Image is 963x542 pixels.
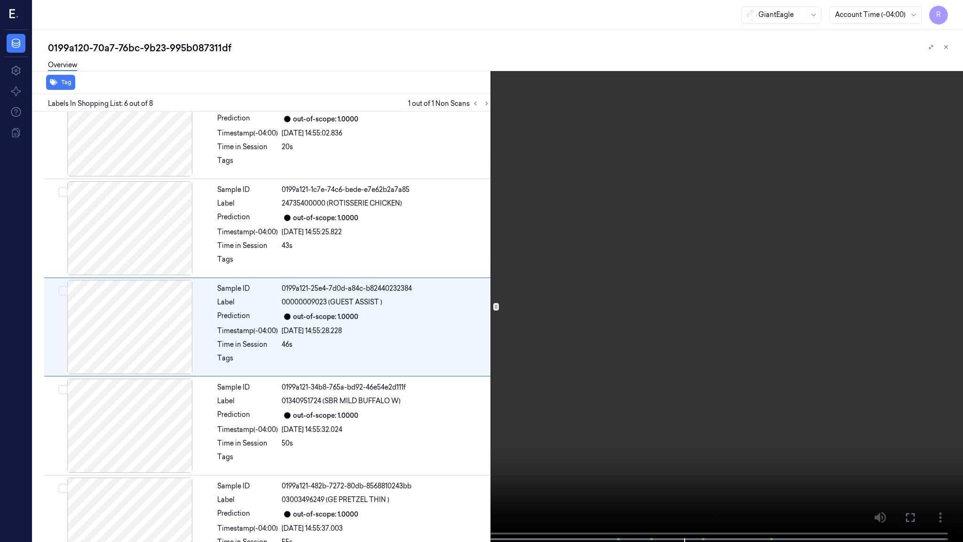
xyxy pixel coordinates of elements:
div: 0199a120-70a7-76bc-9b23-995b087311df [48,41,955,55]
a: Overview [48,60,77,71]
div: [DATE] 14:55:28.228 [282,326,490,336]
div: [DATE] 14:55:25.822 [282,227,490,237]
div: 43s [282,241,490,251]
div: Tags [217,156,278,171]
button: Select row [58,385,68,394]
div: Tags [217,452,278,467]
div: Tags [217,353,278,368]
div: Prediction [217,410,278,421]
span: 01340951724 (SBR MILD BUFFALO W) [282,396,401,406]
button: R [929,6,948,24]
div: 0199a121-25e4-7d0d-a84c-b82440232384 [282,284,490,294]
div: 20s [282,142,490,152]
div: Time in Session [217,438,278,448]
div: Label [217,396,278,406]
div: out-of-scope: 1.0000 [293,312,358,322]
span: 03003496249 (GE PRETZEL THIN ) [282,495,389,505]
div: 50s [282,438,490,448]
div: Prediction [217,509,278,520]
div: out-of-scope: 1.0000 [293,213,358,223]
button: Select row [58,187,68,197]
div: Tags [217,255,278,270]
div: Prediction [217,311,278,322]
div: 46s [282,340,490,350]
span: 00000009023 (GUEST ASSIST ) [282,297,382,307]
div: Sample ID [217,481,278,491]
div: Prediction [217,212,278,223]
div: Sample ID [217,383,278,392]
div: 0199a121-34b8-765a-bd92-46e54e2d111f [282,383,490,392]
div: Label [217,199,278,208]
button: Select row [58,286,68,295]
div: Prediction [217,113,278,125]
button: Select row [58,484,68,493]
div: out-of-scope: 1.0000 [293,510,358,519]
button: Tag [46,75,75,90]
span: Labels In Shopping List: 6 out of 8 [48,99,153,109]
span: 1 out of 1 Non Scans [408,98,492,109]
div: 0199a121-1c7e-74c6-bede-e7e62b2a7a85 [282,185,490,195]
div: Label [217,495,278,505]
div: 0199a121-482b-7272-80db-8568810243bb [282,481,490,491]
div: Sample ID [217,284,278,294]
div: Label [217,297,278,307]
div: Timestamp (-04:00) [217,128,278,138]
div: Timestamp (-04:00) [217,326,278,336]
div: [DATE] 14:55:32.024 [282,425,490,435]
span: 24735400000 (ROTISSERIE CHICKEN) [282,199,402,208]
div: Time in Session [217,142,278,152]
div: [DATE] 14:55:02.836 [282,128,490,138]
div: Timestamp (-04:00) [217,425,278,435]
div: Timestamp (-04:00) [217,227,278,237]
div: [DATE] 14:55:37.003 [282,524,490,534]
div: out-of-scope: 1.0000 [293,411,358,421]
div: out-of-scope: 1.0000 [293,114,358,124]
div: Timestamp (-04:00) [217,524,278,534]
div: Time in Session [217,340,278,350]
div: Sample ID [217,185,278,195]
div: Time in Session [217,241,278,251]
